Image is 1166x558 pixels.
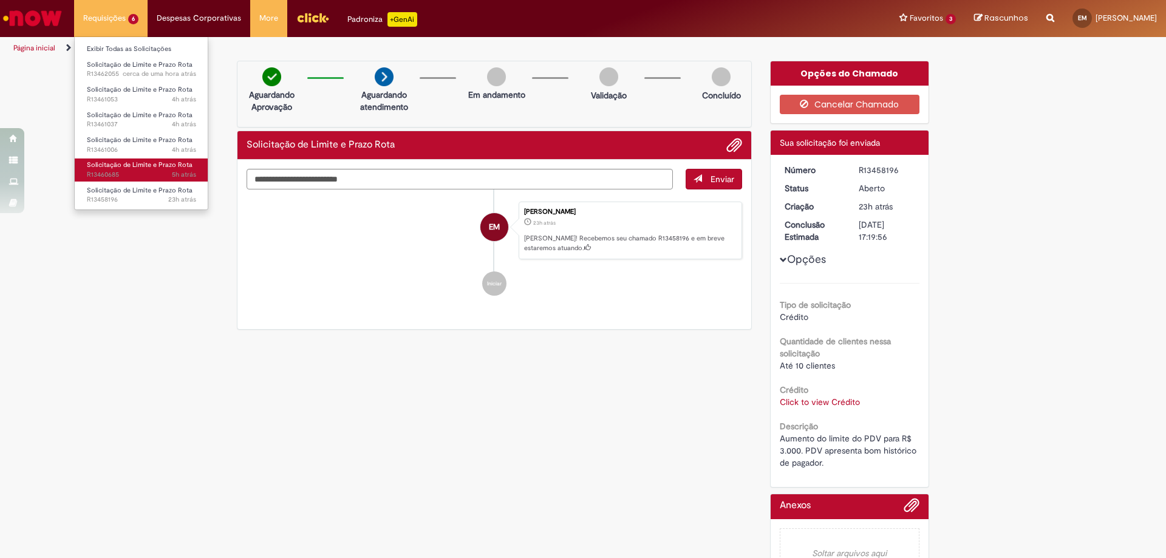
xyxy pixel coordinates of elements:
span: Solicitação de Limite e Prazo Rota [87,135,193,145]
a: Aberto R13458196 : Solicitação de Limite e Prazo Rota [75,184,208,206]
button: Adicionar anexos [904,497,919,519]
time: 29/08/2025 08:12:57 [172,170,196,179]
span: Rascunhos [984,12,1028,24]
span: Requisições [83,12,126,24]
time: 28/08/2025 14:19:52 [859,201,893,212]
span: 4h atrás [172,120,196,129]
img: check-circle-green.png [262,67,281,86]
div: Opções do Chamado [771,61,929,86]
span: 5h atrás [172,170,196,179]
span: EM [1078,14,1087,22]
span: Enviar [711,174,734,185]
textarea: Digite sua mensagem aqui... [247,169,673,189]
span: 3 [946,14,956,24]
p: Aguardando atendimento [355,89,414,113]
time: 29/08/2025 09:23:55 [172,95,196,104]
span: Aumento do limite do PDV para R$ 3.000. PDV apresenta bom histórico de pagador. [780,433,919,468]
time: 29/08/2025 09:21:12 [172,120,196,129]
span: [PERSON_NAME] [1096,13,1157,23]
ul: Requisições [74,36,208,210]
div: Eric Ricardo Nunes Montebello [480,213,508,241]
p: Aguardando Aprovação [242,89,301,113]
span: More [259,12,278,24]
img: img-circle-grey.png [599,67,618,86]
span: R13461053 [87,95,196,104]
img: ServiceNow [1,6,64,30]
span: Solicitação de Limite e Prazo Rota [87,85,193,94]
span: Solicitação de Limite e Prazo Rota [87,111,193,120]
div: Aberto [859,182,915,194]
a: Aberto R13461006 : Solicitação de Limite e Prazo Rota [75,134,208,156]
p: Em andamento [468,89,525,101]
a: Exibir Todas as Solicitações [75,43,208,56]
time: 28/08/2025 14:19:52 [533,219,556,226]
img: arrow-next.png [375,67,394,86]
dt: Conclusão Estimada [776,219,850,243]
li: Eric Ricardo Nunes Montebello [247,202,742,260]
div: Padroniza [347,12,417,27]
span: Solicitação de Limite e Prazo Rota [87,186,193,195]
dt: Status [776,182,850,194]
span: 23h atrás [533,219,556,226]
span: Até 10 clientes [780,360,835,371]
p: +GenAi [387,12,417,27]
div: 28/08/2025 14:19:52 [859,200,915,213]
span: R13458196 [87,195,196,205]
p: [PERSON_NAME]! Recebemos seu chamado R13458196 e em breve estaremos atuando. [524,234,735,253]
a: Página inicial [13,43,55,53]
time: 28/08/2025 14:19:53 [168,195,196,204]
span: 6 [128,14,138,24]
span: Favoritos [910,12,943,24]
span: R13460685 [87,170,196,180]
h2: Anexos [780,500,811,511]
div: R13458196 [859,164,915,176]
div: [DATE] 17:19:56 [859,219,915,243]
span: 23h atrás [168,195,196,204]
a: Aberto R13460685 : Solicitação de Limite e Prazo Rota [75,158,208,181]
dt: Criação [776,200,850,213]
span: 4h atrás [172,145,196,154]
dt: Número [776,164,850,176]
button: Enviar [686,169,742,189]
ul: Histórico de tíquete [247,189,742,308]
p: Validação [591,89,627,101]
a: Aberto R13461037 : Solicitação de Limite e Prazo Rota [75,109,208,131]
img: img-circle-grey.png [487,67,506,86]
a: Rascunhos [974,13,1028,24]
span: Despesas Corporativas [157,12,241,24]
time: 29/08/2025 09:15:44 [172,145,196,154]
span: Sua solicitação foi enviada [780,137,880,148]
img: img-circle-grey.png [712,67,731,86]
span: R13462055 [87,69,196,79]
p: Concluído [702,89,741,101]
span: EM [489,213,500,242]
span: R13461006 [87,145,196,155]
a: Aberto R13462055 : Solicitação de Limite e Prazo Rota [75,58,208,81]
span: 4h atrás [172,95,196,104]
span: cerca de uma hora atrás [123,69,196,78]
b: Tipo de solicitação [780,299,851,310]
span: 23h atrás [859,201,893,212]
span: Solicitação de Limite e Prazo Rota [87,60,193,69]
div: [PERSON_NAME] [524,208,735,216]
b: Quantidade de clientes nessa solicitação [780,336,891,359]
a: Click to view Crédito [780,396,860,407]
b: Crédito [780,384,808,395]
button: Cancelar Chamado [780,95,920,114]
img: click_logo_yellow_360x200.png [296,9,329,27]
button: Adicionar anexos [726,137,742,153]
b: Descrição [780,421,818,432]
ul: Trilhas de página [9,37,768,60]
h2: Solicitação de Limite e Prazo Rota Histórico de tíquete [247,140,395,151]
span: R13461037 [87,120,196,129]
a: Aberto R13461053 : Solicitação de Limite e Prazo Rota [75,83,208,106]
span: Solicitação de Limite e Prazo Rota [87,160,193,169]
span: Crédito [780,311,808,322]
